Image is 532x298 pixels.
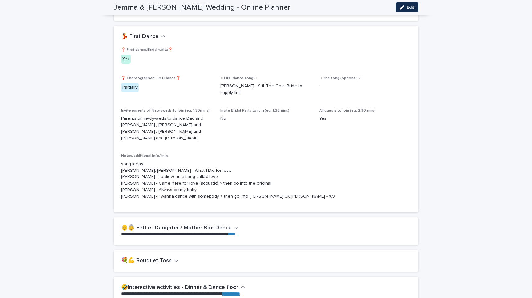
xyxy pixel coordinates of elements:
[220,76,257,80] span: ♫ First dance song ♫
[121,284,238,291] h2: 🤣Interactive activities - Dinner & Dance floor
[114,3,290,12] h2: Jemma & [PERSON_NAME] Wedding - Online Planner
[121,257,179,264] button: 💐💪 Bouquet Toss
[121,76,180,80] span: ❓ Choreographed First Dance❓
[407,5,414,10] span: Edit
[121,55,131,64] div: Yes
[121,284,245,291] button: 🤣Interactive activities - Dinner & Dance floor
[121,48,173,52] span: ❓ First dance/Bridal waltz❓
[319,109,376,113] span: All guests to join (eg: 2:30mins)
[319,76,362,80] span: ♫ 2nd song (optional) ♫
[319,115,411,122] p: Yes
[121,115,213,141] p: Parents of newly-weds to dance Dad and [PERSON_NAME] , [PERSON_NAME] and [PERSON_NAME] , [PERSON_...
[121,225,239,232] button: 👴👵 Father Daughter / Mother Son Dance
[121,161,411,200] p: song ideas: [PERSON_NAME], [PERSON_NAME] - What I Did for love [PERSON_NAME] - I believe in a thi...
[319,83,411,89] p: -
[220,115,312,122] p: No
[121,257,172,264] h2: 💐💪 Bouquet Toss
[121,154,168,158] span: Notes/additional info/links
[396,2,418,12] button: Edit
[121,33,166,40] button: 💃 First Dance
[121,225,232,232] h2: 👴👵 Father Daughter / Mother Son Dance
[220,109,289,113] span: Invite Bridal Party to join (eg: 1:30mins)
[121,33,159,40] h2: 💃 First Dance
[220,83,312,96] p: [PERSON_NAME] - Still The One- Bride to supply link
[121,109,210,113] span: Invite parents of Newlyweds to join (eg: 1:30mins)
[121,83,139,92] div: Partially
